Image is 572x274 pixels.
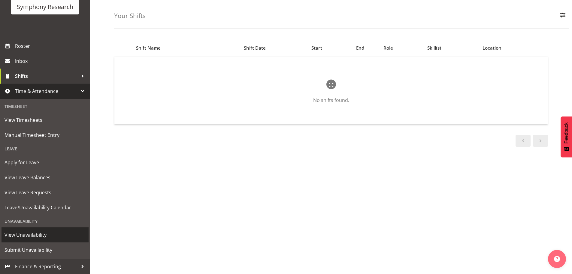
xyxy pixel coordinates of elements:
span: Role [383,45,393,51]
span: Start [311,45,322,51]
span: Skill(s) [427,45,441,51]
a: View Leave Requests [2,185,89,200]
span: Apply for Leave [5,158,86,167]
a: Submit Unavailability [2,242,89,257]
div: Unavailability [2,215,89,227]
a: Leave/Unavailability Calendar [2,200,89,215]
button: Filter Employees [556,9,569,23]
span: Feedback [564,122,569,143]
a: Manual Timesheet Entry [2,128,89,143]
span: Shift Date [244,45,266,51]
span: Inbox [15,57,87,66]
span: Manual Timesheet Entry [5,131,86,140]
span: View Leave Balances [5,173,86,182]
p: No shifts found. [134,97,528,104]
span: Shifts [15,72,78,81]
span: Shift Name [136,45,161,51]
h4: Your Shifts [114,12,146,19]
span: View Timesheets [5,115,86,125]
button: Feedback - Show survey [561,116,572,157]
span: View Unavailability [5,230,86,239]
a: View Leave Balances [2,170,89,185]
a: View Timesheets [2,112,89,128]
span: Time & Attendance [15,87,78,96]
span: Location [483,45,501,51]
div: Symphony Research [17,2,73,11]
a: View Unavailability [2,227,89,242]
span: Leave/Unavailability Calendar [5,203,86,212]
div: Timesheet [2,100,89,112]
span: Submit Unavailability [5,245,86,254]
span: Finance & Reporting [15,262,78,271]
span: Roster [15,42,87,51]
img: help-xxl-2.png [554,256,560,262]
div: Leave [2,143,89,155]
span: View Leave Requests [5,188,86,197]
span: End [356,45,364,51]
a: Apply for Leave [2,155,89,170]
